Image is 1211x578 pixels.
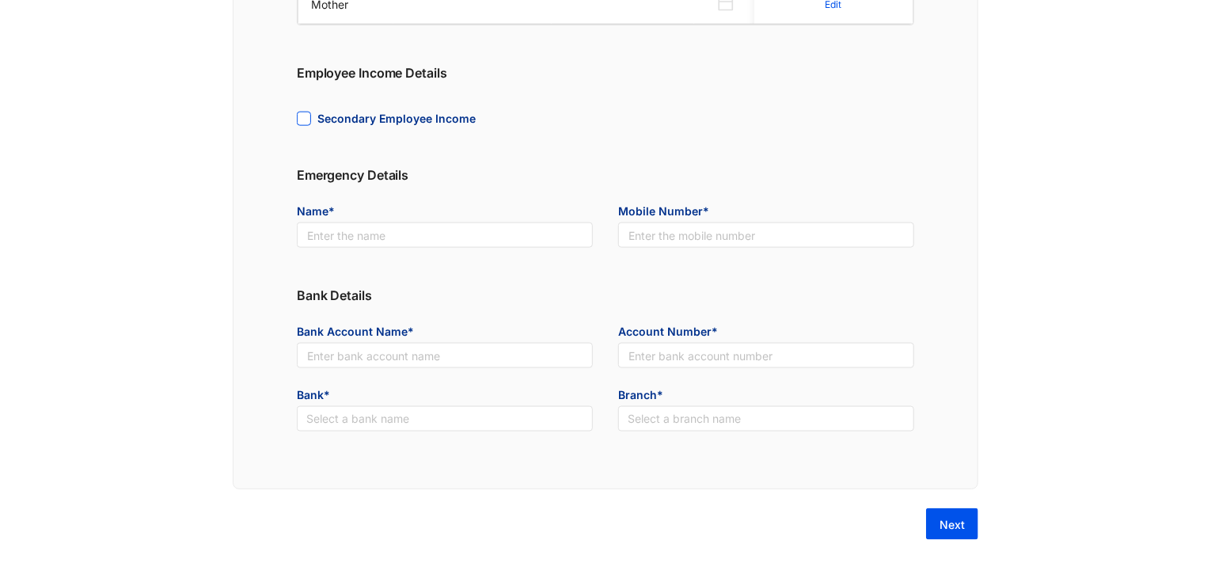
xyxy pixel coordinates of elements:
[311,111,482,127] span: Secondary Employee Income
[297,165,914,184] p: Emergency Details
[940,517,965,533] span: Next
[618,343,914,368] input: Enter bank account number
[297,203,593,222] span: Name*
[297,63,914,82] p: Employee Income Details
[297,324,593,343] span: Bank Account Name*
[297,286,914,305] p: Bank Details
[618,387,914,406] span: Branch*
[297,343,593,368] input: Enter bank account name
[297,387,593,406] span: Bank*
[618,203,914,222] span: Mobile Number*
[926,508,978,540] button: Next
[618,324,914,343] span: Account Number*
[618,222,914,248] input: Enter the mobile number
[297,222,593,248] input: Enter the name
